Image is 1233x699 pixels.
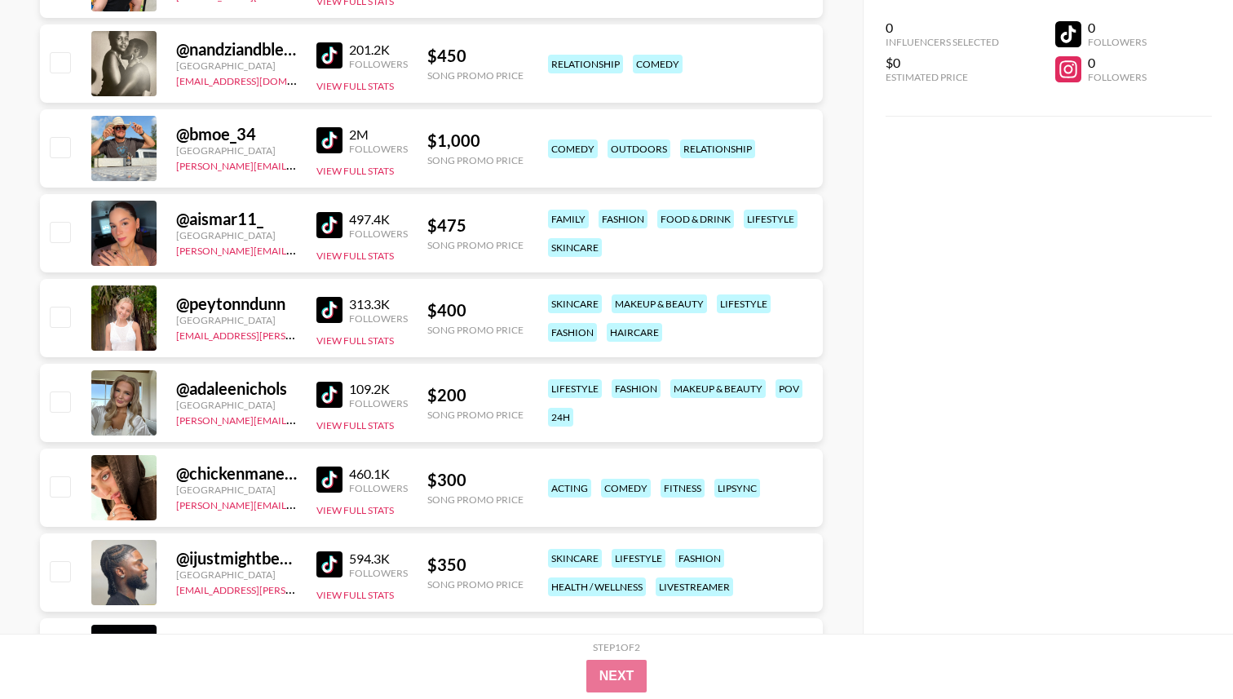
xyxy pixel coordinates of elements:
div: fitness [661,479,705,498]
div: makeup & beauty [670,379,766,398]
div: fashion [612,379,661,398]
div: @ peytonndunn [176,294,297,314]
div: Followers [349,58,408,70]
div: comedy [548,139,598,158]
button: View Full Stats [316,80,394,92]
img: TikTok [316,382,342,408]
div: $ 350 [427,555,524,575]
div: $ 200 [427,385,524,405]
div: Song Promo Price [427,239,524,251]
div: outdoors [608,139,670,158]
img: TikTok [316,212,342,238]
div: Song Promo Price [427,324,524,336]
img: TikTok [316,42,342,69]
div: skincare [548,294,602,313]
a: [PERSON_NAME][EMAIL_ADDRESS][DOMAIN_NAME] [176,241,418,257]
div: Followers [1088,71,1147,83]
div: lipsync [714,479,760,498]
div: 497.4K [349,211,408,228]
div: @ ijustmightbeoreo [176,548,297,568]
div: pov [776,379,802,398]
div: 460.1K [349,466,408,482]
div: 0 [1088,20,1147,36]
div: [GEOGRAPHIC_DATA] [176,568,297,581]
div: food & drink [657,210,734,228]
div: $ 450 [427,46,524,66]
div: livestreamer [656,577,733,596]
div: lifestyle [548,379,602,398]
div: @ chickenmanem [176,463,297,484]
div: Song Promo Price [427,578,524,591]
div: Song Promo Price [427,69,524,82]
div: Song Promo Price [427,493,524,506]
a: [PERSON_NAME][EMAIL_ADDRESS][DOMAIN_NAME] [176,411,418,427]
a: [EMAIL_ADDRESS][DOMAIN_NAME] [176,72,340,87]
div: 24h [548,408,573,427]
a: [EMAIL_ADDRESS][PERSON_NAME][DOMAIN_NAME] [176,581,418,596]
div: 201.2K [349,42,408,58]
div: family [548,210,589,228]
button: Next [586,660,647,692]
div: 313.3K [349,296,408,312]
div: [GEOGRAPHIC_DATA] [176,229,297,241]
div: skincare [548,549,602,568]
div: Influencers Selected [886,36,999,48]
div: Estimated Price [886,71,999,83]
a: [PERSON_NAME][EMAIL_ADDRESS][DOMAIN_NAME] [176,157,418,172]
div: comedy [633,55,683,73]
div: @ nandziandblessed_ [176,39,297,60]
button: View Full Stats [316,504,394,516]
div: @ aismar11_ [176,209,297,229]
div: Followers [1088,36,1147,48]
a: [EMAIL_ADDRESS][PERSON_NAME][DOMAIN_NAME] [176,326,418,342]
img: TikTok [316,127,342,153]
div: fashion [675,549,724,568]
div: [GEOGRAPHIC_DATA] [176,399,297,411]
div: @ b.snipe [176,633,297,653]
button: View Full Stats [316,419,394,431]
div: 109.2K [349,381,408,397]
div: @ adaleenichols [176,378,297,399]
button: View Full Stats [316,250,394,262]
img: TikTok [316,551,342,577]
div: $ 1,000 [427,131,524,151]
div: relationship [548,55,623,73]
div: Song Promo Price [427,154,524,166]
div: Followers [349,482,408,494]
div: health / wellness [548,577,646,596]
div: lifestyle [612,549,665,568]
div: comedy [601,479,651,498]
div: lifestyle [744,210,798,228]
div: Followers [349,312,408,325]
div: fashion [599,210,647,228]
button: View Full Stats [316,589,394,601]
div: 0 [1088,55,1147,71]
div: [GEOGRAPHIC_DATA] [176,144,297,157]
a: [PERSON_NAME][EMAIL_ADDRESS][DOMAIN_NAME] [176,496,418,511]
div: lifestyle [717,294,771,313]
div: Song Promo Price [427,409,524,421]
div: haircare [607,323,662,342]
div: $0 [886,55,999,71]
div: Followers [349,567,408,579]
div: 594.3K [349,551,408,567]
button: View Full Stats [316,165,394,177]
div: Followers [349,228,408,240]
div: [GEOGRAPHIC_DATA] [176,484,297,496]
button: View Full Stats [316,334,394,347]
img: TikTok [316,467,342,493]
div: makeup & beauty [612,294,707,313]
div: Followers [349,143,408,155]
div: 0 [886,20,999,36]
div: $ 300 [427,470,524,490]
div: skincare [548,238,602,257]
div: @ bmoe_34 [176,124,297,144]
img: TikTok [316,297,342,323]
div: Step 1 of 2 [593,641,640,653]
div: 2M [349,126,408,143]
div: relationship [680,139,755,158]
div: [GEOGRAPHIC_DATA] [176,314,297,326]
div: fashion [548,323,597,342]
div: Followers [349,397,408,409]
div: [GEOGRAPHIC_DATA] [176,60,297,72]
